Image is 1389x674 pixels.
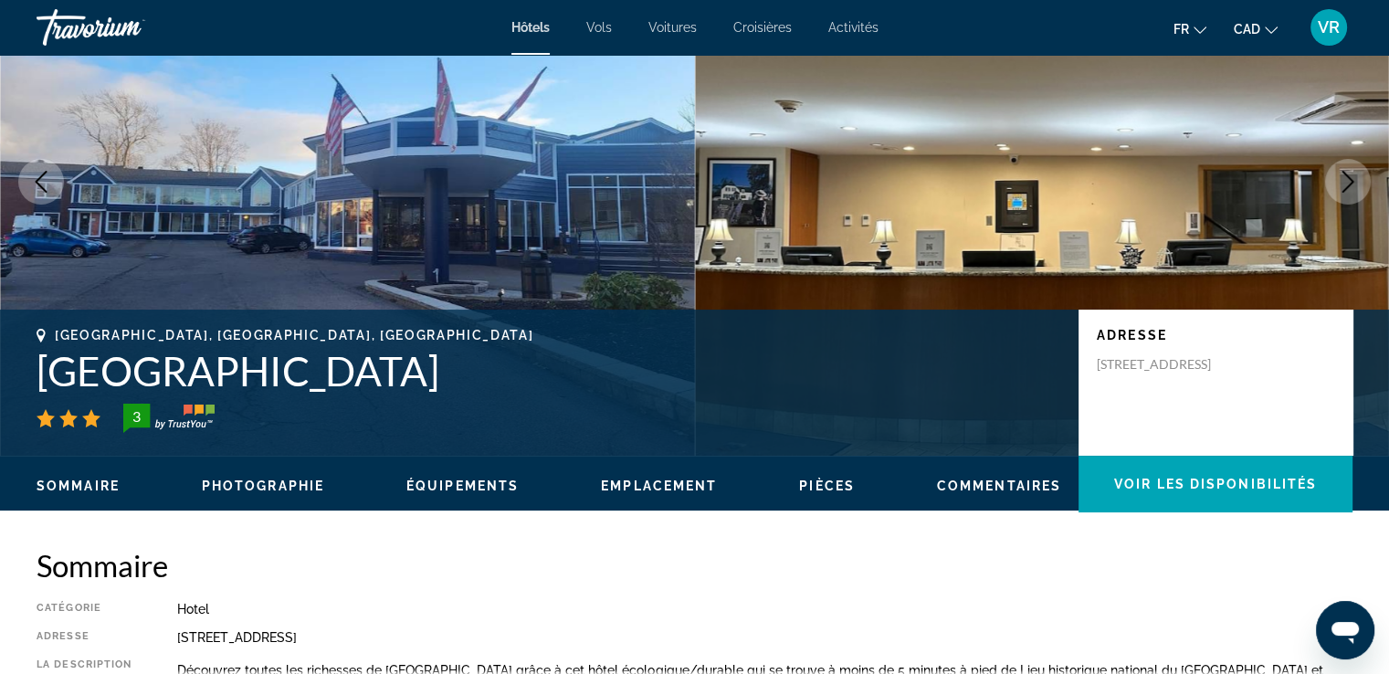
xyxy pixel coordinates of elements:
span: VR [1318,18,1340,37]
span: Sommaire [37,479,120,493]
span: CAD [1234,22,1260,37]
button: Change language [1173,16,1206,42]
h2: Sommaire [37,547,1352,584]
button: Sommaire [37,478,120,494]
span: Voir les disponibilités [1114,477,1317,491]
div: Catégorie [37,602,132,616]
button: Pièces [799,478,855,494]
button: Équipements [406,478,519,494]
p: Adresse [1097,328,1334,342]
h1: [GEOGRAPHIC_DATA] [37,347,1060,395]
button: Emplacement [601,478,717,494]
a: Voitures [648,20,697,35]
span: fr [1173,22,1189,37]
span: Équipements [406,479,519,493]
button: Previous image [18,159,64,205]
button: User Menu [1305,8,1352,47]
span: Pièces [799,479,855,493]
a: Vols [586,20,612,35]
iframe: Bouton de lancement de la fenêtre de messagerie [1316,601,1374,659]
button: Commentaires [937,478,1061,494]
a: Hôtels [511,20,550,35]
button: Next image [1325,159,1371,205]
button: Voir les disponibilités [1079,456,1352,512]
div: Adresse [37,630,132,645]
p: [STREET_ADDRESS] [1097,356,1243,373]
div: 3 [118,405,154,427]
button: Change currency [1234,16,1278,42]
span: Commentaires [937,479,1061,493]
a: Activités [828,20,879,35]
span: [GEOGRAPHIC_DATA], [GEOGRAPHIC_DATA], [GEOGRAPHIC_DATA] [55,328,533,342]
button: Photographie [202,478,324,494]
div: [STREET_ADDRESS] [177,630,1352,645]
img: trustyou-badge-hor.svg [123,404,215,433]
span: Photographie [202,479,324,493]
span: Emplacement [601,479,717,493]
a: Croisières [733,20,792,35]
div: Hotel [177,602,1352,616]
a: Travorium [37,4,219,51]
